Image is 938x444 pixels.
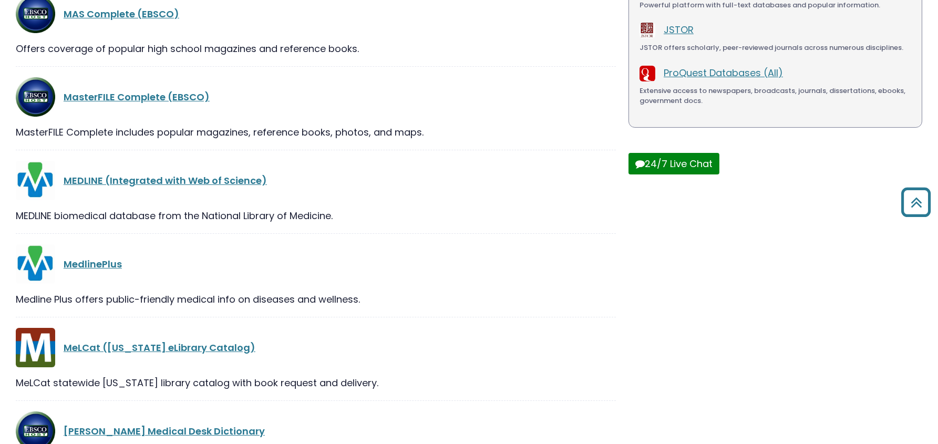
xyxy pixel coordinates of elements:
[64,7,179,20] a: MAS Complete (EBSCO)
[64,174,267,187] a: MEDLINE (Integrated with Web of Science)
[664,66,783,79] a: ProQuest Databases (All)
[64,90,210,104] a: MasterFILE Complete (EBSCO)
[16,125,616,139] div: MasterFILE Complete includes popular magazines, reference books, photos, and maps.
[16,292,616,306] div: Medline Plus offers public-friendly medical info on diseases and wellness.
[16,376,616,390] div: MeLCat statewide [US_STATE] library catalog with book request and delivery.
[16,42,616,56] div: Offers coverage of popular high school magazines and reference books.
[664,23,694,36] a: JSTOR
[640,43,911,53] div: JSTOR offers scholarly, peer-reviewed journals across numerous disciplines.
[64,341,255,354] a: MeLCat ([US_STATE] eLibrary Catalog)
[64,257,122,271] a: MedlinePlus
[16,209,616,223] div: MEDLINE biomedical database from the National Library of Medicine.
[640,86,911,106] div: Extensive access to newspapers, broadcasts, journals, dissertations, ebooks, government docs.
[628,153,719,174] button: 24/7 Live Chat
[898,192,935,212] a: Back to Top
[64,425,265,438] a: [PERSON_NAME] Medical Desk Dictionary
